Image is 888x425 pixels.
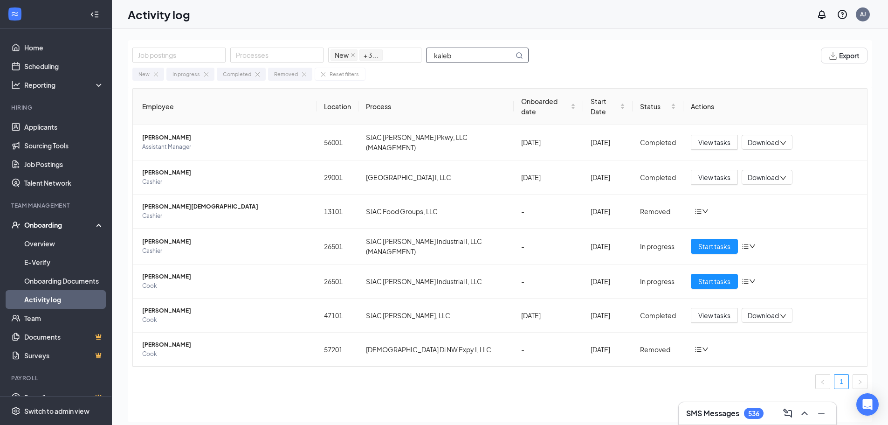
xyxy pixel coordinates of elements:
div: Removed [640,206,676,216]
a: Job Postings [24,155,104,174]
div: Open Intercom Messenger [856,393,879,416]
th: Status [633,89,683,125]
span: Export [839,52,860,59]
div: Removed [274,70,298,78]
span: Cook [142,281,309,291]
span: Download [748,311,779,320]
span: + 3 ... [364,50,379,60]
button: View tasks [691,135,738,150]
h1: Activity log [128,7,190,22]
span: Download [748,138,779,147]
td: SJAC [PERSON_NAME], LLC [358,299,514,333]
td: 47101 [317,299,358,333]
div: Completed [640,172,676,182]
div: - [521,344,576,355]
td: 26501 [317,265,358,299]
a: Activity log [24,290,104,309]
span: Assistant Manager [142,142,309,152]
svg: Notifications [816,9,827,20]
button: ChevronUp [797,406,812,421]
div: - [521,276,576,286]
button: right [853,374,867,389]
div: [DATE] [591,276,625,286]
td: [DEMOGRAPHIC_DATA] Di NW Expy I, LLC [358,333,514,366]
div: [DATE] [591,241,625,251]
svg: ComposeMessage [782,408,793,419]
a: Overview [24,234,104,253]
svg: UserCheck [11,220,21,230]
svg: QuestionInfo [837,9,848,20]
span: [PERSON_NAME] [142,306,309,315]
a: E-Verify [24,253,104,272]
div: [DATE] [591,172,625,182]
span: [PERSON_NAME] [142,340,309,349]
div: Completed [640,310,676,320]
span: Status [640,101,669,111]
a: Applicants [24,118,104,136]
button: left [815,374,830,389]
svg: ChevronUp [799,408,810,419]
div: In progress [640,276,676,286]
div: In progress [172,70,200,78]
div: [DATE] [591,137,625,147]
span: Cook [142,349,309,359]
span: down [780,313,786,320]
div: Onboarding [24,220,96,230]
a: Home [24,38,104,57]
button: Minimize [814,406,829,421]
td: 29001 [317,160,358,195]
div: Reset filters [330,70,359,78]
span: down [780,175,786,181]
div: [DATE] [521,310,576,320]
svg: Analysis [11,80,21,90]
svg: Settings [11,406,21,416]
button: Export [821,48,867,63]
span: down [749,243,756,250]
li: Next Page [853,374,867,389]
div: - [521,241,576,251]
span: Start Date [591,96,618,117]
span: left [820,379,826,385]
span: View tasks [698,137,730,147]
div: Team Management [11,202,102,209]
div: In progress [640,241,676,251]
a: Sourcing Tools [24,136,104,155]
span: View tasks [698,172,730,182]
li: Previous Page [815,374,830,389]
div: [DATE] [591,206,625,216]
span: bars [742,278,749,285]
svg: Minimize [816,408,827,419]
span: [PERSON_NAME] [142,168,309,177]
span: down [780,140,786,146]
td: 57201 [317,333,358,366]
th: Start Date [583,89,633,125]
a: DocumentsCrown [24,327,104,346]
span: New [330,49,358,61]
a: Scheduling [24,57,104,76]
th: Location [317,89,358,125]
span: [PERSON_NAME] [142,272,309,281]
h3: SMS Messages [686,408,739,418]
td: 56001 [317,125,358,160]
span: down [702,346,709,353]
th: Employee [133,89,317,125]
td: [GEOGRAPHIC_DATA] I, LLC [358,160,514,195]
button: Start tasks [691,274,738,289]
div: Removed [640,344,676,355]
td: 13101 [317,195,358,229]
svg: Collapse [90,10,99,19]
span: bars [695,346,702,353]
div: [DATE] [521,137,576,147]
span: View tasks [698,310,730,320]
div: [DATE] [591,310,625,320]
button: View tasks [691,308,738,323]
button: ComposeMessage [780,406,795,421]
td: SJAC [PERSON_NAME] Pkwy, LLC (MANAGEMENT) [358,125,514,160]
span: [PERSON_NAME] [142,133,309,142]
a: Onboarding Documents [24,272,104,290]
span: Cashier [142,211,309,221]
div: Completed [640,137,676,147]
div: - [521,206,576,216]
div: Switch to admin view [24,406,89,416]
span: down [749,278,756,285]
